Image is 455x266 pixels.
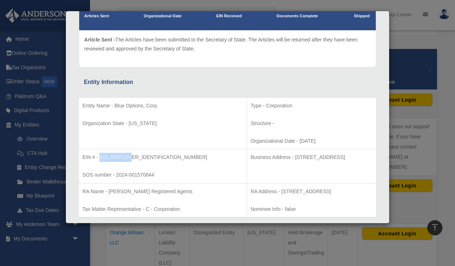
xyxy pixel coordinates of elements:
[82,170,243,179] p: SOS number - 2024-001570844
[251,101,373,110] p: Type - Corporation
[353,13,371,20] p: Shipped
[82,101,243,110] p: Entity Name - Blue Options, Corp.
[251,137,373,146] p: Organizational Date - [DATE]
[84,13,109,20] p: Articles Sent
[84,77,371,87] div: Entity Information
[144,13,181,20] p: Organizational Date
[216,13,242,20] p: EIN Recieved
[82,187,243,196] p: RA Name - [PERSON_NAME] Registered Agents
[251,119,373,128] p: Structure -
[251,153,373,162] p: Business Address - [STREET_ADDRESS]
[84,35,371,53] p: The Articles have been submitted to the Secretary of State. The Articles will be returned after t...
[251,205,373,214] p: Nominee Info - false
[82,119,243,128] p: Organization State - [US_STATE]
[276,13,318,20] p: Documents Complete
[84,37,115,43] span: Article Sent -
[82,153,243,162] p: EIN # - [US_EMPLOYER_IDENTIFICATION_NUMBER]
[82,205,243,214] p: Tax Matter Representative - C - Corporation
[251,187,373,196] p: RA Address - [STREET_ADDRESS]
